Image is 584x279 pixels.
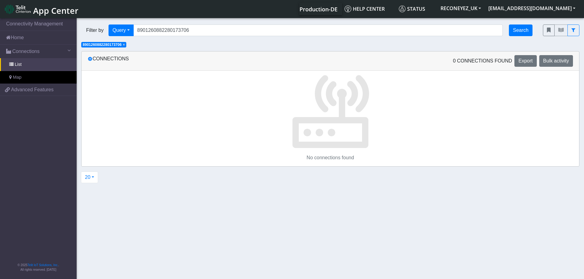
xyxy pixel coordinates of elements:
div: Connections [83,55,330,67]
span: × [123,43,125,47]
a: App Center [5,2,78,16]
button: Export [514,55,536,67]
span: 8901260882280173706 [83,43,122,47]
span: 0 Connections found [453,57,512,65]
div: fitlers menu [543,25,579,36]
button: [EMAIL_ADDRESS][DOMAIN_NAME] [485,3,579,14]
a: Your current platform instance [299,3,337,15]
button: Close [123,43,125,47]
span: Help center [345,6,385,12]
span: App Center [33,5,78,16]
span: Filter by [81,27,109,34]
button: Search [509,25,532,36]
button: RECONEYEZ_UK [437,3,485,14]
span: List [15,61,21,68]
a: Telit IoT Solutions, Inc. [28,263,58,267]
img: status.svg [399,6,406,12]
a: Status [396,3,437,15]
button: Bulk activity [539,55,573,67]
a: Help center [342,3,396,15]
span: Advanced Features [11,86,54,93]
img: logo-telit-cinterion-gw-new.png [5,4,31,14]
button: 20 [81,172,98,183]
span: Production-DE [300,6,338,13]
button: Query [109,25,134,36]
p: No connections found [82,154,579,161]
input: Search... [133,25,503,36]
span: Export [518,58,532,63]
span: Bulk activity [543,58,569,63]
img: knowledge.svg [345,6,351,12]
span: Map [13,74,21,81]
span: Connections [12,48,40,55]
img: No connections found [291,71,370,149]
span: Status [399,6,425,12]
